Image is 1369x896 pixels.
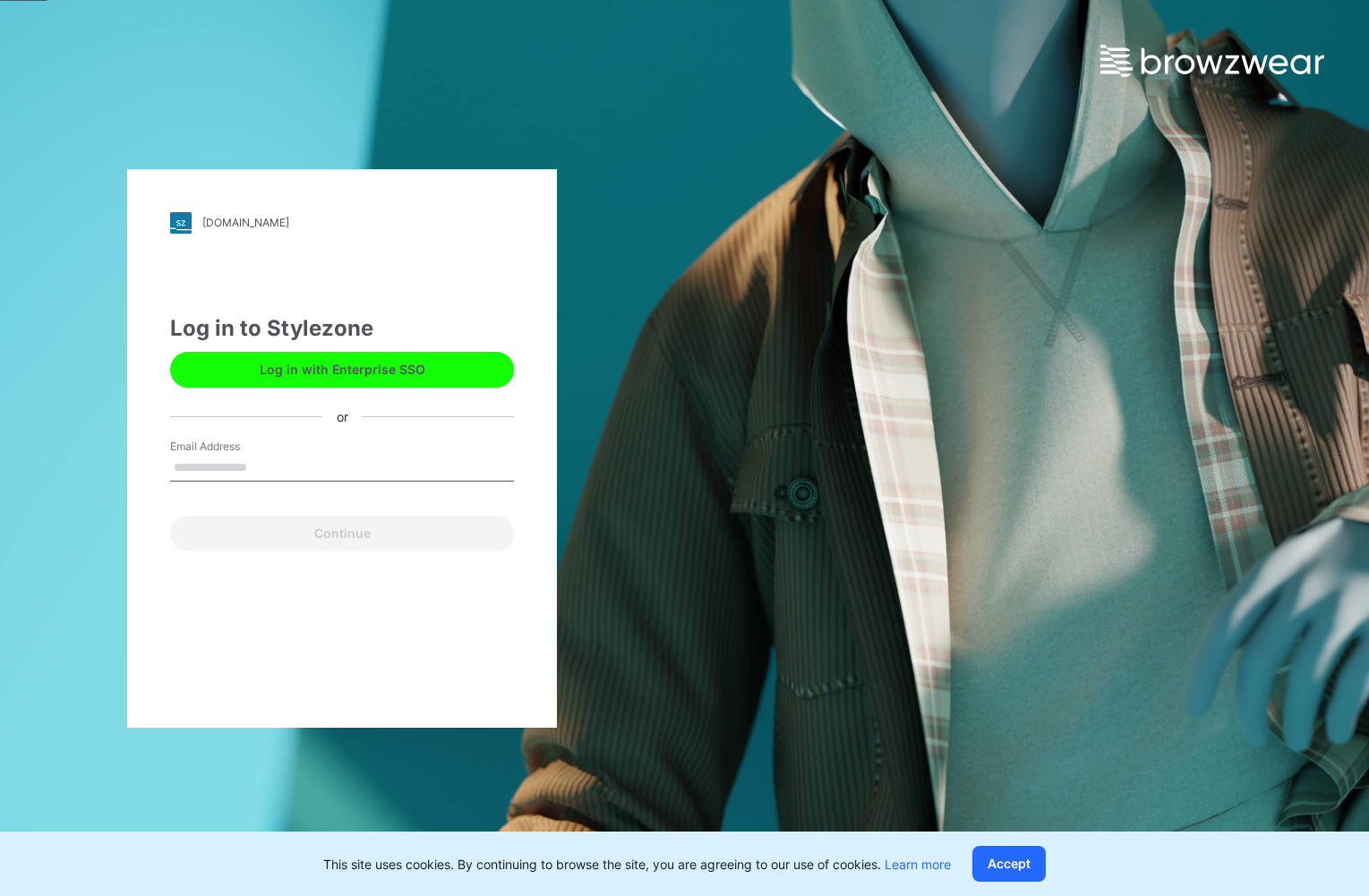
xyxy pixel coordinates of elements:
[170,312,514,345] div: Log in to Stylezone
[322,407,363,426] div: or
[170,212,192,234] img: stylezone-logo.562084cfcfab977791bfbf7441f1a819.svg
[972,846,1046,882] button: Accept
[1100,45,1324,77] img: browzwear-logo.e42bd6dac1945053ebaf764b6aa21510.svg
[170,212,514,234] a: [DOMAIN_NAME]
[170,439,295,455] label: Email Address
[885,857,951,872] a: Learn more
[323,855,951,874] p: This site uses cookies. By continuing to browse the site, you are agreeing to our use of cookies.
[202,216,289,229] div: [DOMAIN_NAME]
[170,352,514,388] button: Log in with Enterprise SSO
